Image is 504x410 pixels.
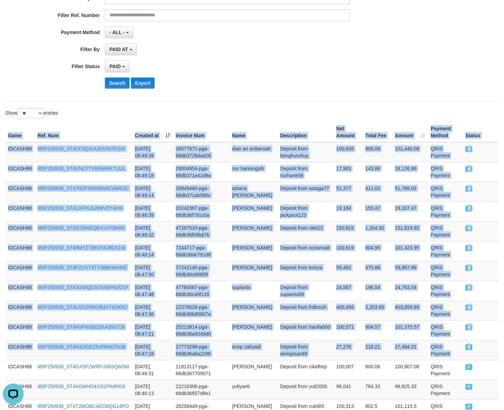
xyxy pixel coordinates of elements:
[278,182,334,202] td: Deposit from astaga77
[428,380,463,400] td: QRIS Payment
[38,245,125,251] a: I85P250930_ST49MYZT8R3YAJ8DS1W
[131,77,155,89] button: Export
[465,146,472,152] span: PAID
[132,261,173,281] td: [DATE] 08:47:50
[428,320,463,340] td: QRIS Payment
[229,301,277,320] td: [PERSON_NAME]
[465,404,472,410] span: PAID
[392,202,428,221] td: 19,337.47
[5,122,35,142] th: Game
[333,340,363,360] td: 27,276
[109,64,121,69] span: PAID
[38,403,129,409] a: I85P250930_ST4TJWOBCAEO0QG14PO
[363,380,392,400] td: 784.33
[35,122,132,142] th: Ref. Num
[392,241,428,261] td: 101,423.95
[333,221,363,241] td: 150,615
[392,182,428,202] td: 51,788.02
[173,380,230,400] td: 22216306-pga-68db36657d8e1
[5,221,35,241] td: IDCASH88
[428,281,463,301] td: QRIS Payment
[132,162,173,182] td: [DATE] 08:49:18
[132,142,173,162] td: [DATE] 08:49:28
[173,261,230,281] td: 37242140-pga-68db36c689f3f
[38,344,125,350] a: I85P250930_ST4N1OGE23VP6HOTA38
[105,26,133,38] button: - ALL -
[173,360,230,380] td: 11813117-pga-68db367709571
[392,320,428,340] td: 101,375.57
[333,380,363,400] td: 98,041
[109,30,125,35] span: - ALL -
[363,360,392,380] td: 800.06
[278,261,334,281] td: Deposit from bonza
[173,301,230,320] td: 22379526-pga-68db36b85607e
[229,380,277,400] td: yuliyanti
[278,142,334,162] td: Deposit from benghuruhuy
[278,301,334,320] td: Deposit from frdhmzh
[5,108,58,118] label: Show entries
[278,241,334,261] td: Deposit from oceansalt
[428,261,463,281] td: QRIS Payment
[392,142,428,162] td: 101,440.08
[173,221,230,241] td: 47267510-pga-68db36f08b67b
[278,281,334,301] td: Deposit from supianto09
[465,225,472,231] span: PAID
[463,122,499,142] th: Status
[132,122,173,142] th: Created at: activate to sort column ascending
[333,301,363,320] td: 400,456
[278,360,334,380] td: Deposit from cikidhep
[333,261,363,281] td: 59,482
[428,182,463,202] td: QRIS Payment
[465,186,472,192] span: PAID
[333,360,363,380] td: 100,007
[173,340,230,360] td: 17773298-pga-68db36a6a2296
[363,162,392,182] td: 143.86
[465,265,472,271] span: PAID
[392,380,428,400] td: 98,825.33
[5,360,35,380] td: IDCASH88
[333,320,363,340] td: 100,571
[173,122,230,142] th: Invoice Num
[173,241,230,261] td: 7244717-pga-68db36de791d8
[38,166,126,171] a: I85P250930_ST4VNO7TYB5MIRKTUUL
[132,241,173,261] td: [DATE] 08:48:14
[109,47,128,52] span: PAID AT
[38,285,129,290] a: I85P250930_ST43GWQDSOS6BPAZO1F
[278,340,334,360] td: Deposit from amispisan69
[465,325,472,330] span: PAID
[428,142,463,162] td: QRIS Payment
[229,360,277,380] td: [PERSON_NAME]
[333,182,363,202] td: 51,377
[5,202,35,221] td: IDCASH88
[392,162,428,182] td: 18,126.86
[132,301,173,320] td: [DATE] 08:47:36
[363,221,392,241] td: 1,204.92
[428,162,463,182] td: QRIS Payment
[132,360,173,380] td: [DATE] 08:46:31
[333,122,363,142] th: Net Amount
[428,301,463,320] td: QRIS Payment
[5,340,35,360] td: IDCASH88
[5,301,35,320] td: IDCASH88
[38,364,130,369] a: I85P250930_ST4GX5P2WRFU06SQM3W
[465,305,472,311] span: PAID
[465,384,472,390] span: PAID
[5,162,35,182] td: IDCASH88
[38,265,127,270] a: I85P250930_ST4PZUVT4TY389KWHMS
[428,360,463,380] td: QRIS Payment
[363,202,392,221] td: 153.47
[105,77,130,89] button: Search
[5,261,35,281] td: IDCASH88
[132,320,173,340] td: [DATE] 08:47:21
[229,281,277,301] td: supianto
[229,122,277,142] th: Name
[465,166,472,172] span: PAID
[428,241,463,261] td: QRIS Payment
[428,122,463,142] th: Payment Method
[173,182,230,202] td: 33845460-pga-68db371ab566c
[173,281,230,301] td: 47760087-pga-68db36c49f126
[428,340,463,360] td: QRIS Payment
[465,285,472,291] span: PAID
[333,202,363,221] td: 19,184
[229,221,277,241] td: [PERSON_NAME]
